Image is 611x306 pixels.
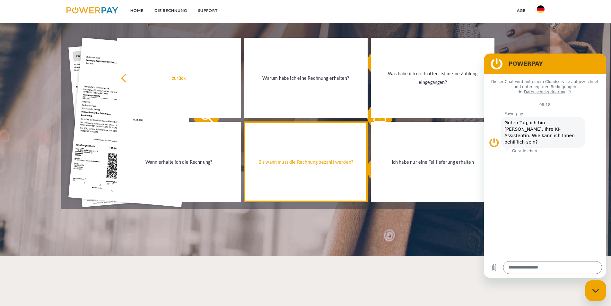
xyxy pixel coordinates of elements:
[248,74,364,82] div: Warum habe ich eine Rechnung erhalten?
[149,5,193,16] a: DIE RECHNUNG
[121,74,237,82] div: zurück
[375,69,491,87] div: Was habe ich noch offen, ist meine Zahlung eingegangen?
[193,5,223,16] a: SUPPORT
[375,158,491,166] div: Ich habe nur eine Teillieferung erhalten
[484,54,606,278] iframe: Messaging-Fenster
[66,7,118,13] img: logo-powerpay.svg
[511,5,531,16] a: agb
[121,158,237,166] div: Wann erhalte ich die Rechnung?
[537,5,545,13] img: de
[248,158,364,166] div: Bis wann muss die Rechnung bezahlt werden?
[585,280,606,301] iframe: Schaltfläche zum Öffnen des Messaging-Fensters; Konversation läuft
[125,5,149,16] a: Home
[371,38,494,118] a: Was habe ich noch offen, ist meine Zahlung eingegangen?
